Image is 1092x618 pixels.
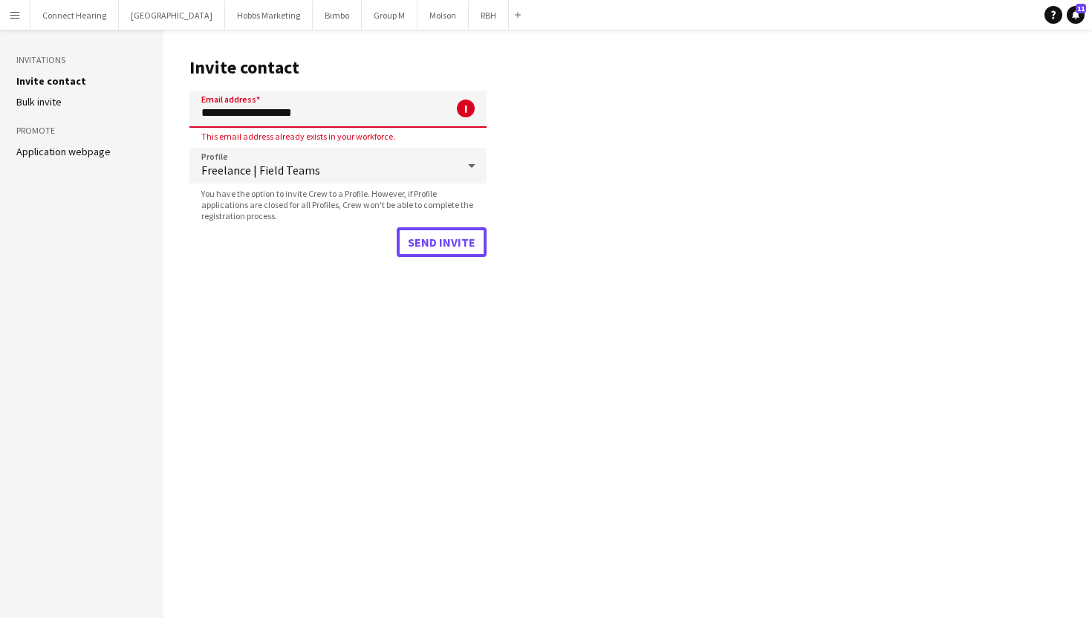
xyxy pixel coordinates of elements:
[16,145,111,158] a: Application webpage
[16,95,62,108] a: Bulk invite
[1067,6,1085,24] a: 11
[16,53,147,67] h3: Invitations
[16,74,86,88] a: Invite contact
[417,1,469,30] button: Molson
[225,1,313,30] button: Hobbs Marketing
[189,131,407,142] span: This email address already exists in your workforce.
[189,188,487,221] span: You have the option to invite Crew to a Profile. However, if Profile applications are closed for ...
[362,1,417,30] button: Group M
[397,227,487,257] button: Send invite
[30,1,119,30] button: Connect Hearing
[469,1,509,30] button: RBH
[1076,4,1086,13] span: 11
[313,1,362,30] button: Bimbo
[119,1,225,30] button: [GEOGRAPHIC_DATA]
[189,56,487,79] h1: Invite contact
[201,163,457,178] span: Freelance | Field Teams
[16,124,147,137] h3: Promote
